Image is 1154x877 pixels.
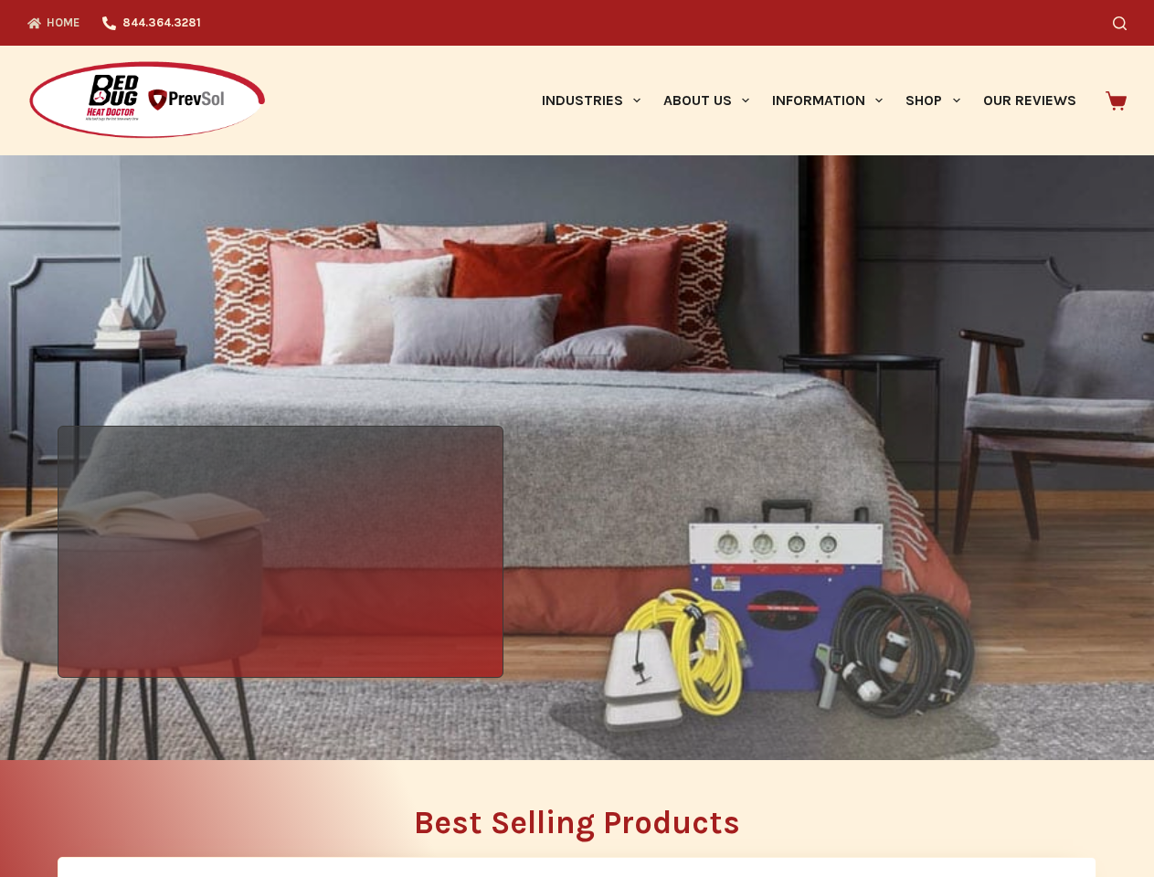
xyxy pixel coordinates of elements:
[971,46,1087,155] a: Our Reviews
[761,46,895,155] a: Information
[27,60,267,142] img: Prevsol/Bed Bug Heat Doctor
[895,46,971,155] a: Shop
[58,807,1096,839] h2: Best Selling Products
[530,46,1087,155] nav: Primary
[530,46,651,155] a: Industries
[651,46,760,155] a: About Us
[1113,16,1127,30] button: Search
